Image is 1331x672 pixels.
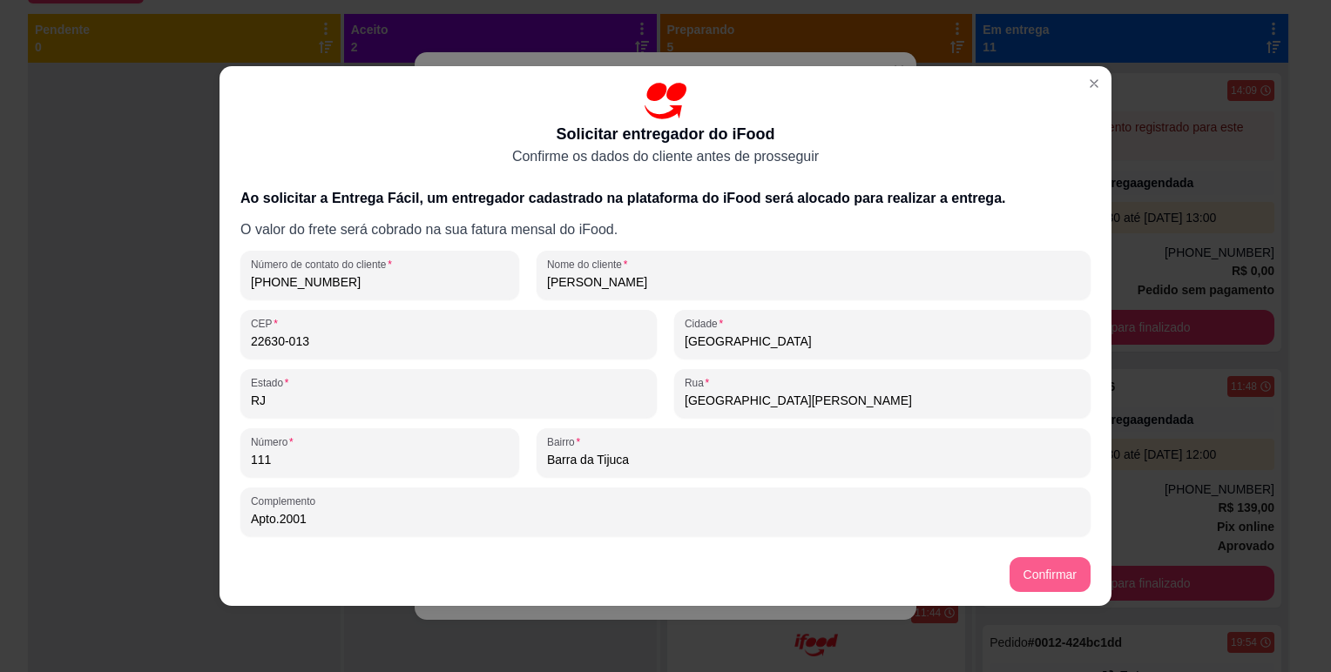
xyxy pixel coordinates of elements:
input: CEP [251,333,646,350]
label: Número de contato do cliente [251,257,398,272]
p: Confirme os dados do cliente antes de prosseguir [512,146,819,167]
input: Número de contato do cliente [251,273,509,291]
label: Cidade [685,316,729,331]
input: Estado [251,392,646,409]
label: Nome do cliente [547,257,633,272]
label: Bairro [547,434,586,449]
input: Complemento [251,510,1080,528]
label: CEP [251,316,284,331]
h3: Ao solicitar a Entrega Fácil, um entregador cadastrado na plataforma do iFood será alocado para r... [240,188,1091,209]
input: Rua [685,392,1080,409]
input: Número [251,451,509,468]
p: O valor do frete será cobrado na sua fatura mensal do iFood. [240,219,1091,240]
input: Bairro [547,451,1080,468]
p: Solicitar entregador do iFood [556,122,774,146]
label: Rua [685,375,715,390]
label: Estado [251,375,294,390]
input: Cidade [685,333,1080,350]
button: Confirmar [1010,557,1091,592]
button: Close [1080,70,1108,97]
label: Número [251,434,299,449]
input: Nome do cliente [547,273,1080,291]
label: Complemento [251,494,321,508]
